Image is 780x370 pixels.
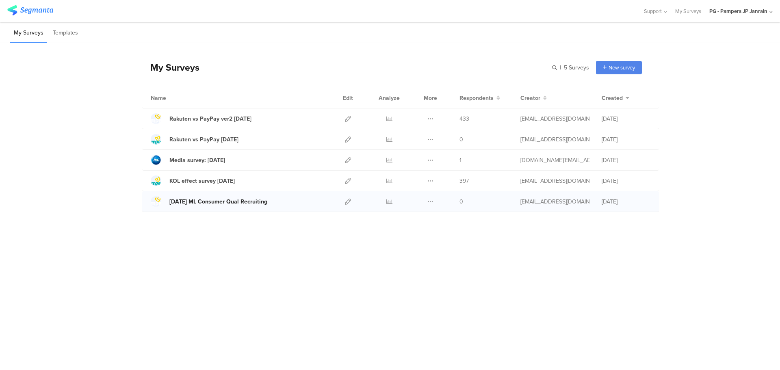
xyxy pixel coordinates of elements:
div: saito.s.2@pg.com [520,115,589,123]
a: Media survey: [DATE] [151,155,225,165]
button: Respondents [459,94,500,102]
li: Templates [49,24,82,43]
span: | [559,63,562,72]
div: Analyze [377,88,401,108]
button: Created [602,94,629,102]
span: 5 Surveys [564,63,589,72]
div: Edit [339,88,357,108]
img: segmanta logo [7,5,53,15]
div: [DATE] [602,115,650,123]
li: My Surveys [10,24,47,43]
div: Aug'25 ML Consumer Qual Recruiting [169,197,267,206]
div: [DATE] [602,135,650,144]
span: Respondents [459,94,494,102]
div: pang.jp@pg.com [520,156,589,164]
a: Rakuten vs PayPay ver2 [DATE] [151,113,251,124]
span: Created [602,94,623,102]
a: [DATE] ML Consumer Qual Recruiting [151,196,267,207]
div: Rakuten vs PayPay ver2 Aug25 [169,115,251,123]
span: Creator [520,94,540,102]
div: [DATE] [602,197,650,206]
div: KOL effect survey Aug 25 [169,177,235,185]
div: Media survey: Sep'25 [169,156,225,164]
span: 0 [459,197,463,206]
div: [DATE] [602,156,650,164]
span: New survey [609,64,635,71]
div: Name [151,94,199,102]
a: Rakuten vs PayPay [DATE] [151,134,238,145]
a: KOL effect survey [DATE] [151,175,235,186]
div: More [422,88,439,108]
button: Creator [520,94,547,102]
div: oki.y.2@pg.com [520,197,589,206]
span: Support [644,7,662,15]
div: saito.s.2@pg.com [520,135,589,144]
span: 433 [459,115,469,123]
div: PG - Pampers JP Janrain [709,7,767,15]
div: Rakuten vs PayPay Aug25 [169,135,238,144]
div: [DATE] [602,177,650,185]
span: 1 [459,156,461,164]
span: 0 [459,135,463,144]
div: My Surveys [142,61,199,74]
span: 397 [459,177,469,185]
div: oki.y.2@pg.com [520,177,589,185]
